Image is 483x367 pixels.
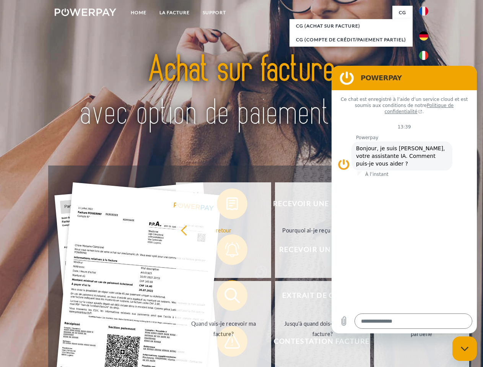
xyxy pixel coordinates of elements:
div: retour [181,225,267,235]
img: title-powerpay_fr.svg [73,37,410,146]
iframe: Fenêtre de messagerie [332,66,477,333]
a: CG (Compte de crédit/paiement partiel) [289,33,413,47]
img: logo-powerpay-white.svg [55,8,116,16]
a: LA FACTURE [153,6,196,19]
img: de [419,31,428,41]
iframe: Bouton de lancement de la fenêtre de messagerie, conversation en cours [452,336,477,361]
div: Pourquoi ai-je reçu une facture? [280,225,366,235]
div: Quand vais-je recevoir ma facture? [181,318,267,339]
a: CG [392,6,413,19]
div: Jusqu'à quand dois-je payer ma facture? [280,318,366,339]
img: fr [419,6,428,16]
img: it [419,51,428,60]
a: Support [196,6,233,19]
a: Home [124,6,153,19]
a: CG (achat sur facture) [289,19,413,33]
